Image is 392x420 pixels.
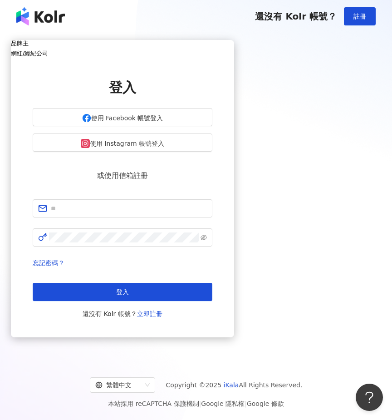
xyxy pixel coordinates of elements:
[116,288,129,296] span: 登入
[11,40,234,47] h5: 品牌主
[33,283,212,301] button: 登入
[33,108,212,126] button: 使用 Facebook 帳號登入
[33,133,212,152] button: 使用 Instagram 帳號登入
[224,381,239,389] a: iKala
[11,50,234,57] h5: 網紅/經紀公司
[83,308,162,319] span: 還沒有 Kolr 帳號？
[344,7,376,25] button: 註冊
[356,384,383,411] iframe: Help Scout Beacon - Open
[33,259,64,267] a: 忘記密碼？
[199,400,201,407] span: |
[90,140,164,147] span: 使用 Instagram 帳號登入
[247,400,284,407] a: Google 條款
[137,310,162,317] a: 立即註冊
[201,234,207,241] span: eye-invisible
[90,170,155,181] span: 或使用信箱註冊
[255,11,337,22] span: 還沒有 Kolr 帳號？
[95,378,142,392] div: 繁體中文
[166,380,303,390] span: Copyright © 2025 All Rights Reserved.
[201,400,245,407] a: Google 隱私權
[245,400,247,407] span: |
[16,7,65,25] img: logo
[91,114,163,122] span: 使用 Facebook 帳號登入
[108,398,284,409] span: 本站採用 reCAPTCHA 保護機制
[109,79,136,95] span: 登入
[353,13,366,20] span: 註冊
